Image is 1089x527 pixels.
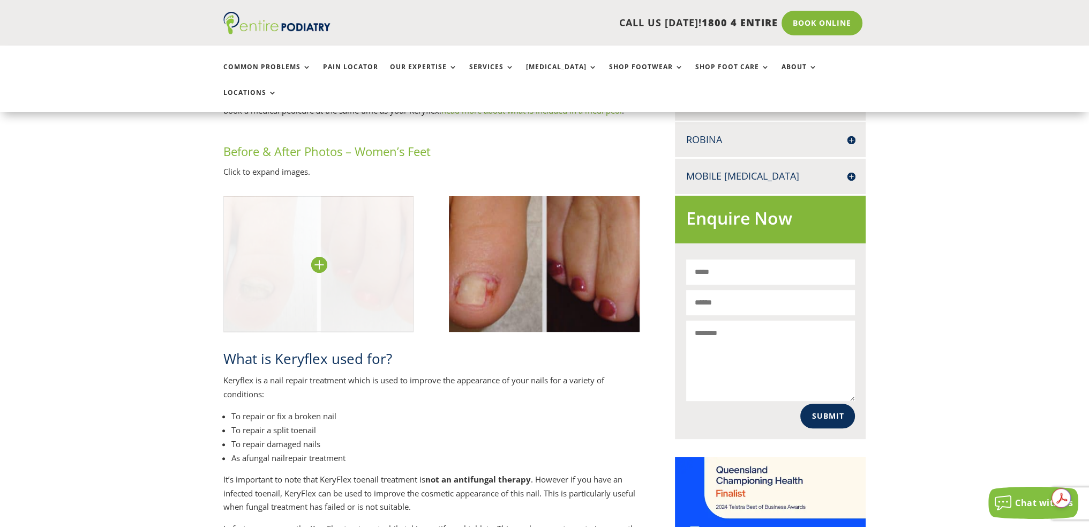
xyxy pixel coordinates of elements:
a: Common Problems [223,63,311,86]
a: Our Expertise [390,63,457,86]
img: Keryflex Fake Nail - Before and After Photo of a Woman's foot with nail polish [449,196,640,332]
a: Book Online [782,11,862,35]
span: To repair a split toenail [231,425,316,435]
span: To repair or fix a broken nail [231,411,336,421]
h4: Robina [686,133,855,146]
a: Shop Foot Care [695,63,770,86]
span: What is Keryflex used for? [223,349,392,368]
img: logo (1) [223,12,331,34]
a: About [782,63,817,86]
span: It’s important to note that KeryFlex toenail treatment is . However if you have an infected toena... [223,474,635,512]
span: As a repair treatment [231,452,346,463]
button: Chat with us [988,487,1078,519]
h4: Mobile [MEDICAL_DATA] [686,169,855,183]
span: Chat with us [1015,497,1073,509]
p: CALL US [DATE]! [372,16,778,30]
p: Click to expand images. [223,165,640,179]
a: [MEDICAL_DATA] [526,63,597,86]
h3: Before & After Photos – Women’s Feet [223,143,640,165]
span: To repair damaged nails [231,439,320,449]
span: Keryflex is a nail repair treatment which is used to improve the appearance of your nails for a v... [223,375,604,399]
strong: not an antifungal therapy [425,474,531,485]
span: 1800 4 ENTIRE [702,16,778,29]
h2: Enquire Now [686,206,855,236]
img: Keryflex Nail Restoration Before and After Photo [223,196,414,332]
a: Shop Footwear [609,63,684,86]
a: Pain Locator [323,63,378,86]
a: Entire Podiatry [223,26,331,36]
a: Locations [223,89,277,112]
button: Submit [800,404,855,428]
a: Services [469,63,514,86]
keyword: fungal nail [246,452,285,463]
